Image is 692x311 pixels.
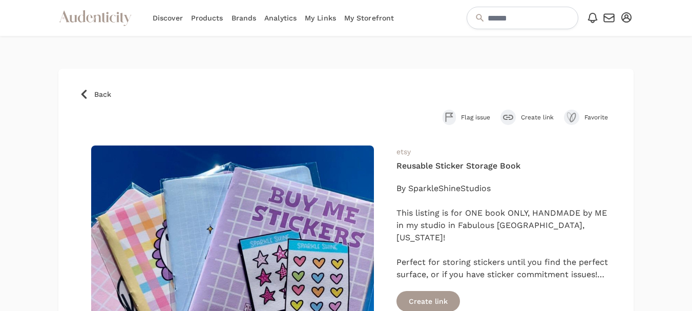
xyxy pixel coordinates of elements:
[79,89,613,99] a: Back
[521,113,554,121] span: Create link
[461,113,490,121] span: Flag issue
[94,89,111,99] span: Back
[584,113,613,121] span: Favorite
[396,148,411,156] a: etsy
[564,110,613,125] button: Favorite
[396,160,613,172] h4: Reusable Sticker Storage Book
[396,182,613,281] div: By SparkleShineStudios This listing is for ONE book ONLY, HANDMADE by ME in my studio in Fabulous...
[443,110,490,125] button: Flag issue
[500,110,554,125] button: Create link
